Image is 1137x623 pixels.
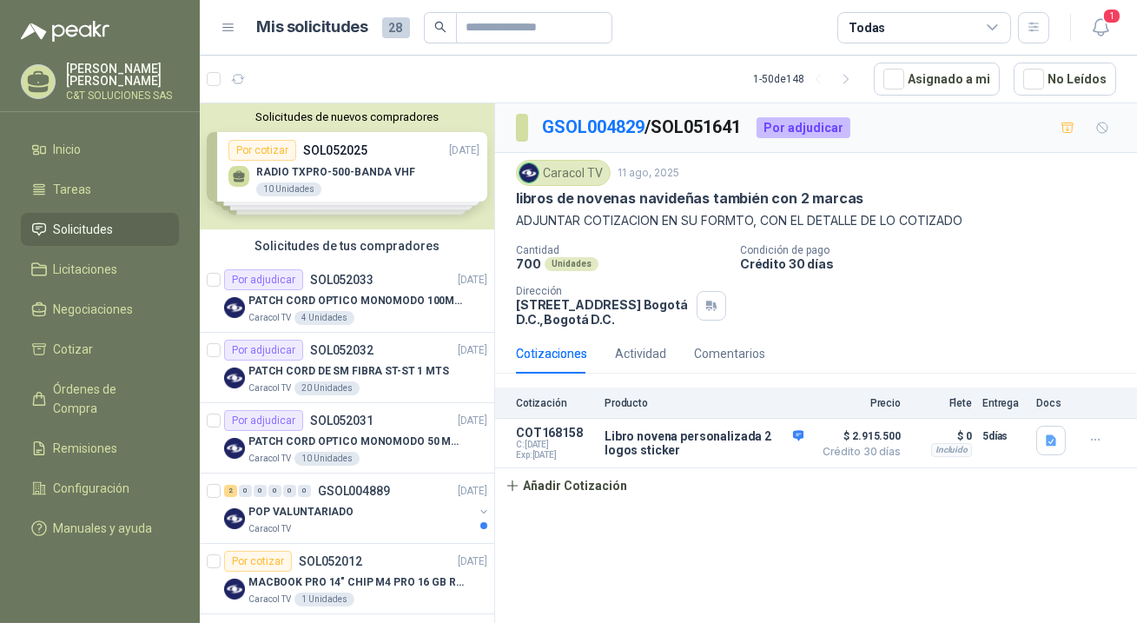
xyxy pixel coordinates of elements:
p: Flete [911,397,972,409]
p: [DATE] [458,272,487,288]
p: Condición de pago [740,244,1130,256]
a: Por adjudicarSOL052033[DATE] Company LogoPATCH CORD OPTICO MONOMODO 100MTSCaracol TV4 Unidades [200,262,494,333]
button: Añadir Cotización [495,468,638,503]
p: PATCH CORD DE SM FIBRA ST-ST 1 MTS [248,363,449,380]
a: Negociaciones [21,293,179,326]
p: libros de novenas navideñas también con 2 marcas [516,189,863,208]
span: Manuales y ayuda [54,519,153,538]
a: Configuración [21,472,179,505]
p: Docs [1036,397,1071,409]
p: [DATE] [458,413,487,429]
img: Logo peakr [21,21,109,42]
div: 0 [239,485,252,497]
span: C: [DATE] [516,440,594,450]
p: $ 0 [911,426,972,447]
span: Licitaciones [54,260,118,279]
p: PATCH CORD OPTICO MONOMODO 50 MTS [248,434,465,450]
a: Tareas [21,173,179,206]
div: Solicitudes de tus compradores [200,229,494,262]
p: [DATE] [458,342,487,359]
img: Company Logo [519,163,539,182]
p: Producto [605,397,803,409]
div: Todas [849,18,885,37]
a: Inicio [21,133,179,166]
p: 11 ago, 2025 [618,165,679,182]
p: Entrega [982,397,1026,409]
p: SOL052032 [310,344,373,356]
a: Cotizar [21,333,179,366]
div: Caracol TV [516,160,611,186]
p: Caracol TV [248,311,291,325]
button: 1 [1085,12,1116,43]
a: Manuales y ayuda [21,512,179,545]
div: Cotizaciones [516,344,587,363]
div: 2 [224,485,237,497]
img: Company Logo [224,508,245,529]
p: GSOL004889 [318,485,390,497]
p: Caracol TV [248,593,291,606]
div: 0 [283,485,296,497]
a: Licitaciones [21,253,179,286]
span: Órdenes de Compra [54,380,162,418]
div: 1 - 50 de 148 [753,65,860,93]
p: C&T SOLUCIONES SAS [66,90,179,101]
span: $ 2.915.500 [814,426,901,447]
span: Configuración [54,479,130,498]
span: Inicio [54,140,82,159]
span: Cotizar [54,340,94,359]
div: Unidades [545,257,598,271]
img: Company Logo [224,297,245,318]
p: / SOL051641 [542,114,743,141]
p: Cotización [516,397,594,409]
a: Por cotizarSOL052012[DATE] Company LogoMACBOOK PRO 14" CHIP M4 PRO 16 GB RAM 1TBCaracol TV1 Unidades [200,544,494,614]
div: 0 [254,485,267,497]
a: GSOL004829 [542,116,645,137]
div: 20 Unidades [294,381,360,395]
div: 0 [298,485,311,497]
p: POP VALUNTARIADO [248,504,354,520]
button: No Leídos [1014,63,1116,96]
a: Órdenes de Compra [21,373,179,425]
div: Solicitudes de nuevos compradoresPor cotizarSOL052025[DATE] RADIO TXPRO-500-BANDA VHF10 UnidadesP... [200,103,494,229]
p: [PERSON_NAME] [PERSON_NAME] [66,63,179,87]
p: [STREET_ADDRESS] Bogotá D.C. , Bogotá D.C. [516,297,690,327]
div: Por adjudicar [224,340,303,361]
p: MACBOOK PRO 14" CHIP M4 PRO 16 GB RAM 1TB [248,574,465,591]
div: 4 Unidades [294,311,354,325]
p: Caracol TV [248,381,291,395]
p: Precio [814,397,901,409]
p: [DATE] [458,553,487,570]
p: Cantidad [516,244,726,256]
div: Por adjudicar [224,410,303,431]
div: 0 [268,485,281,497]
a: Remisiones [21,432,179,465]
p: Libro novena personalizada 2 logos sticker [605,429,803,457]
p: SOL052012 [299,555,362,567]
span: Solicitudes [54,220,114,239]
p: Crédito 30 días [740,256,1130,271]
span: Negociaciones [54,300,134,319]
img: Company Logo [224,368,245,388]
img: Company Logo [224,579,245,600]
p: [DATE] [458,483,487,500]
span: Exp: [DATE] [516,450,594,461]
span: Remisiones [54,439,118,458]
a: Por adjudicarSOL052031[DATE] Company LogoPATCH CORD OPTICO MONOMODO 50 MTSCaracol TV10 Unidades [200,403,494,474]
button: Solicitudes de nuevos compradores [207,110,487,123]
span: Tareas [54,180,92,199]
h1: Mis solicitudes [257,15,368,40]
div: Actividad [615,344,666,363]
p: Dirección [516,285,690,297]
p: SOL052033 [310,274,373,286]
a: 2 0 0 0 0 0 GSOL004889[DATE] Company LogoPOP VALUNTARIADOCaracol TV [224,481,491,536]
p: PATCH CORD OPTICO MONOMODO 100MTS [248,293,465,309]
img: Company Logo [224,438,245,459]
button: Asignado a mi [874,63,1000,96]
span: 28 [382,17,410,38]
div: Por adjudicar [757,117,850,138]
span: search [434,21,446,33]
p: 5 días [982,426,1026,447]
p: Caracol TV [248,522,291,536]
div: Por adjudicar [224,269,303,290]
p: ADJUNTAR COTIZACION EN SU FORMTO, CON EL DETALLE DE LO COTIZADO [516,211,1116,230]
